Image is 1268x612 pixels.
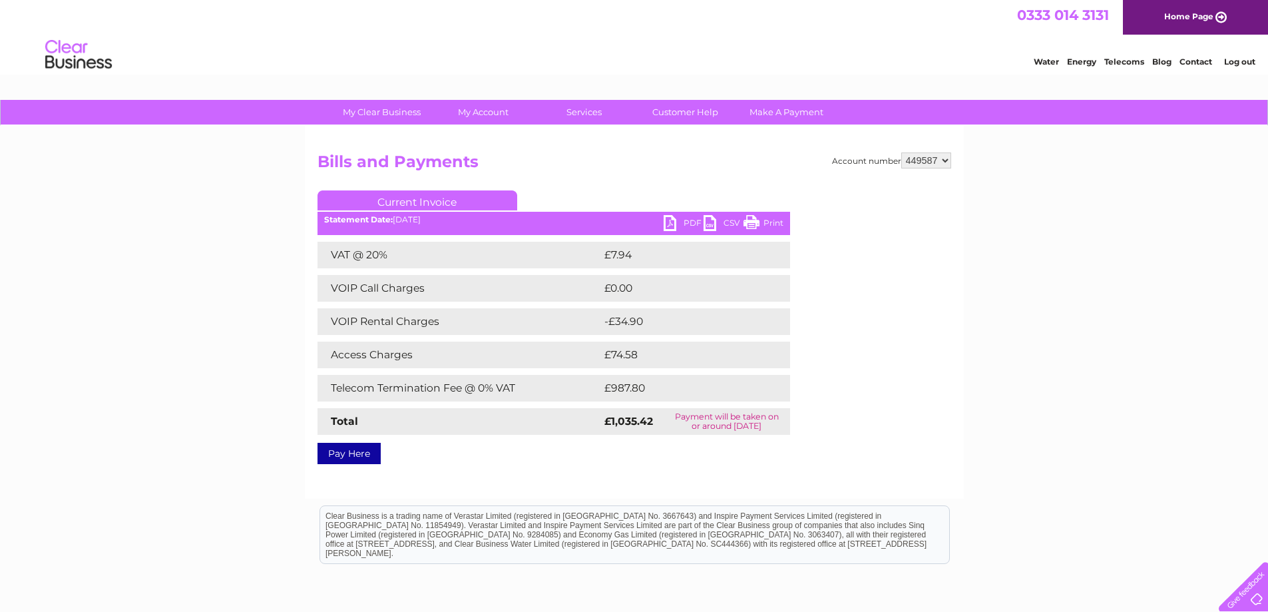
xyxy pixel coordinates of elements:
h2: Bills and Payments [317,153,951,178]
td: Payment will be taken on or around [DATE] [664,408,789,435]
td: -£34.90 [601,308,766,335]
a: Current Invoice [317,190,517,210]
a: Pay Here [317,443,381,464]
a: Telecoms [1104,57,1144,67]
td: VOIP Call Charges [317,275,601,302]
a: My Account [428,100,538,125]
img: logo.png [45,35,112,75]
a: CSV [704,215,743,234]
a: Customer Help [630,100,740,125]
a: Water [1034,57,1059,67]
td: VOIP Rental Charges [317,308,601,335]
a: Services [529,100,639,125]
td: £0.00 [601,275,759,302]
a: PDF [664,215,704,234]
b: Statement Date: [324,214,393,224]
td: £7.94 [601,242,759,268]
td: Access Charges [317,342,601,368]
a: Make A Payment [732,100,841,125]
div: [DATE] [317,215,790,224]
a: Log out [1224,57,1255,67]
a: Print [743,215,783,234]
a: My Clear Business [327,100,437,125]
td: £987.80 [601,375,767,402]
a: 0333 014 3131 [1017,7,1109,23]
div: Account number [832,153,951,168]
a: Blog [1152,57,1171,67]
td: £74.58 [601,342,763,368]
td: Telecom Termination Fee @ 0% VAT [317,375,601,402]
td: VAT @ 20% [317,242,601,268]
strong: £1,035.42 [604,415,653,428]
strong: Total [331,415,358,428]
a: Energy [1067,57,1096,67]
a: Contact [1179,57,1212,67]
div: Clear Business is a trading name of Verastar Limited (registered in [GEOGRAPHIC_DATA] No. 3667643... [320,7,949,65]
